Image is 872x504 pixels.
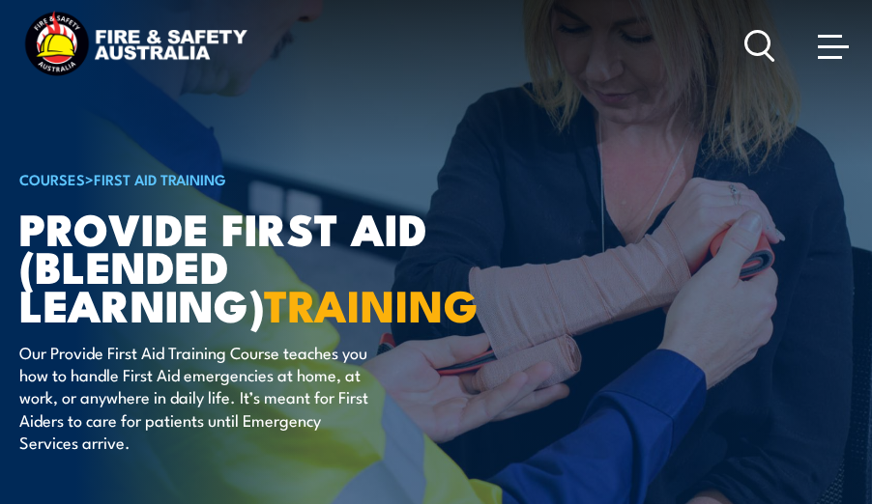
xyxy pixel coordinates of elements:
a: First Aid Training [94,168,226,189]
a: COURSES [19,168,85,189]
h6: > [19,167,497,190]
p: Our Provide First Aid Training Course teaches you how to handle First Aid emergencies at home, at... [19,341,372,454]
h1: Provide First Aid (Blended Learning) [19,209,497,322]
strong: TRAINING [264,270,479,337]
